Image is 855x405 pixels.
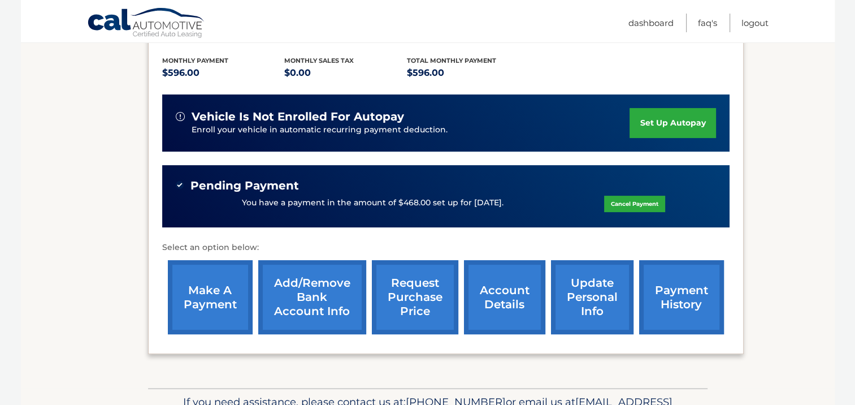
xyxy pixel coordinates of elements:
[168,260,253,334] a: make a payment
[258,260,366,334] a: Add/Remove bank account info
[176,112,185,121] img: alert-white.svg
[630,108,715,138] a: set up autopay
[192,124,630,136] p: Enroll your vehicle in automatic recurring payment deduction.
[741,14,769,32] a: Logout
[190,179,299,193] span: Pending Payment
[242,197,504,209] p: You have a payment in the amount of $468.00 set up for [DATE].
[698,14,717,32] a: FAQ's
[176,181,184,189] img: check-green.svg
[628,14,674,32] a: Dashboard
[372,260,458,334] a: request purchase price
[192,110,404,124] span: vehicle is not enrolled for autopay
[162,65,285,81] p: $596.00
[284,65,407,81] p: $0.00
[604,196,665,212] a: Cancel Payment
[407,65,530,81] p: $596.00
[87,7,206,40] a: Cal Automotive
[162,57,228,64] span: Monthly Payment
[639,260,724,334] a: payment history
[162,241,730,255] p: Select an option below:
[551,260,633,334] a: update personal info
[407,57,496,64] span: Total Monthly Payment
[284,57,354,64] span: Monthly sales Tax
[464,260,545,334] a: account details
